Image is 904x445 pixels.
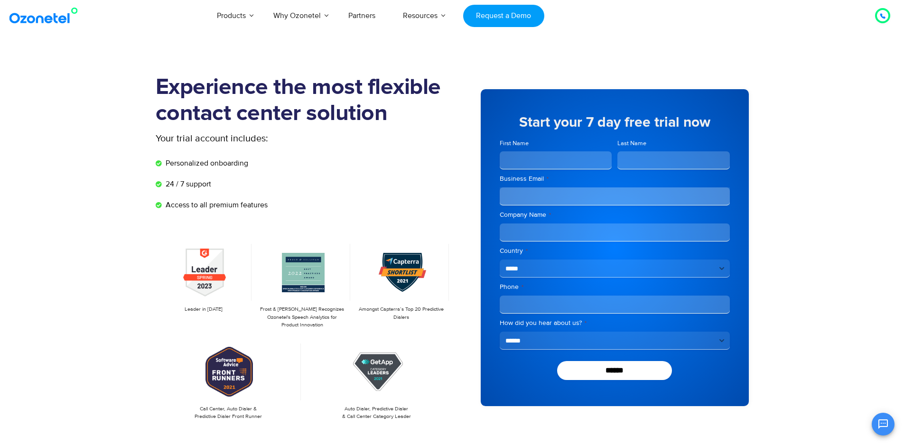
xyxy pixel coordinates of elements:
p: Amongst Capterra’s Top 20 Predictive Dialers [358,306,444,321]
label: Last Name [617,139,730,148]
p: Your trial account includes: [156,131,381,146]
label: Phone [500,282,730,292]
label: How did you hear about us? [500,318,730,328]
span: Access to all premium features [163,199,268,211]
p: Call Center, Auto Dialer & Predictive Dialer Front Runner [160,405,297,421]
p: Frost & [PERSON_NAME] Recognizes Ozonetel's Speech Analytics for Product Innovation [259,306,345,329]
h1: Experience the most flexible contact center solution [156,74,452,127]
label: First Name [500,139,612,148]
button: Open chat [872,413,895,436]
a: Request a Demo [463,5,544,27]
h5: Start your 7 day free trial now [500,115,730,130]
p: Leader in [DATE] [160,306,247,314]
label: Business Email [500,174,730,184]
label: Country [500,246,730,256]
label: Company Name [500,210,730,220]
span: 24 / 7 support [163,178,211,190]
p: Auto Dialer, Predictive Dialer & Call Center Category Leader [308,405,445,421]
span: Personalized onboarding [163,158,248,169]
